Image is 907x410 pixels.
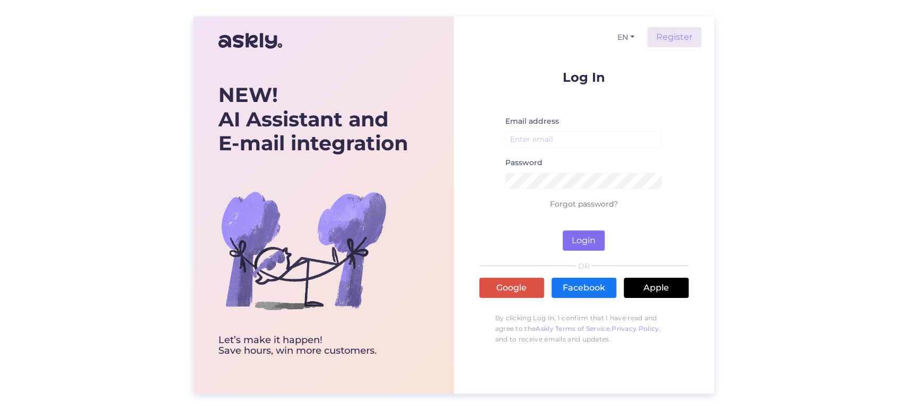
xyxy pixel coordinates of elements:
[624,278,689,298] a: Apple
[612,324,659,332] a: Privacy Policy
[613,30,639,45] button: EN
[218,82,278,107] b: NEW!
[563,230,605,251] button: Login
[505,131,663,148] input: Enter email
[505,116,559,127] label: Email address
[536,324,610,332] a: Askly Terms of Service
[479,71,689,84] p: Log In
[550,199,618,209] a: Forgot password?
[218,28,282,54] img: Askly
[505,157,542,168] label: Password
[479,307,689,350] p: By clicking Log In, I confirm that I have read and agree to the , , and to receive emails and upd...
[218,83,408,156] div: AI Assistant and E-mail integration
[218,165,388,335] img: bg-askly
[218,335,408,356] div: Let’s make it happen! Save hours, win more customers.
[576,262,591,270] span: OR
[552,278,616,298] a: Facebook
[647,27,701,47] a: Register
[479,278,544,298] a: Google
